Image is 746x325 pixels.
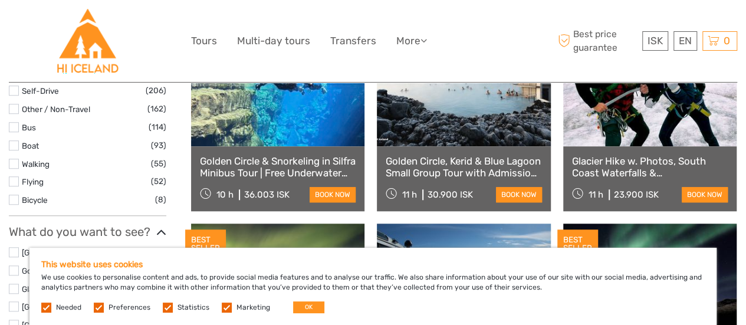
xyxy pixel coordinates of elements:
[151,175,166,188] span: (52)
[557,229,598,259] div: BEST SELLER
[330,32,376,50] a: Transfers
[147,102,166,116] span: (162)
[572,155,728,179] a: Glacier Hike w. Photos, South Coast Waterfalls & [GEOGRAPHIC_DATA]
[22,248,102,257] a: [GEOGRAPHIC_DATA]
[22,86,59,96] a: Self-Drive
[29,248,717,325] div: We use cookies to personalise content and ads, to provide social media features and to analyse ou...
[22,266,70,275] a: Golden Circle
[402,189,417,200] span: 11 h
[178,303,209,313] label: Statistics
[22,177,44,186] a: Flying
[555,28,639,54] span: Best price guarantee
[673,31,697,51] div: EN
[146,245,166,259] span: (268)
[109,303,150,313] label: Preferences
[149,120,166,134] span: (114)
[722,35,732,47] span: 0
[428,189,473,200] div: 30.900 ISK
[310,187,356,202] a: book now
[386,155,541,179] a: Golden Circle, Kerid & Blue Lagoon Small Group Tour with Admission Ticket
[22,195,48,205] a: Bicycle
[22,302,102,311] a: [GEOGRAPHIC_DATA]
[216,189,234,200] span: 10 h
[22,104,90,114] a: Other / Non-Travel
[22,284,51,294] a: Glaciers
[589,189,603,200] span: 11 h
[22,123,36,132] a: Bus
[293,301,324,313] button: OK
[55,9,120,73] img: Hostelling International
[682,187,728,202] a: book now
[151,157,166,170] span: (55)
[9,225,166,239] h3: What do you want to see?
[244,189,290,200] div: 36.003 ISK
[146,84,166,97] span: (206)
[200,155,356,179] a: Golden Circle & Snorkeling in Silfra Minibus Tour | Free Underwater Photos
[237,32,310,50] a: Multi-day tours
[191,32,217,50] a: Tours
[56,303,81,313] label: Needed
[22,159,50,169] a: Walking
[496,187,542,202] a: book now
[396,32,427,50] a: More
[155,193,166,206] span: (8)
[648,35,663,47] span: ISK
[185,229,226,259] div: BEST SELLER
[22,141,39,150] a: Boat
[151,139,166,152] span: (93)
[614,189,659,200] div: 23.900 ISK
[41,260,705,270] h5: This website uses cookies
[236,303,270,313] label: Marketing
